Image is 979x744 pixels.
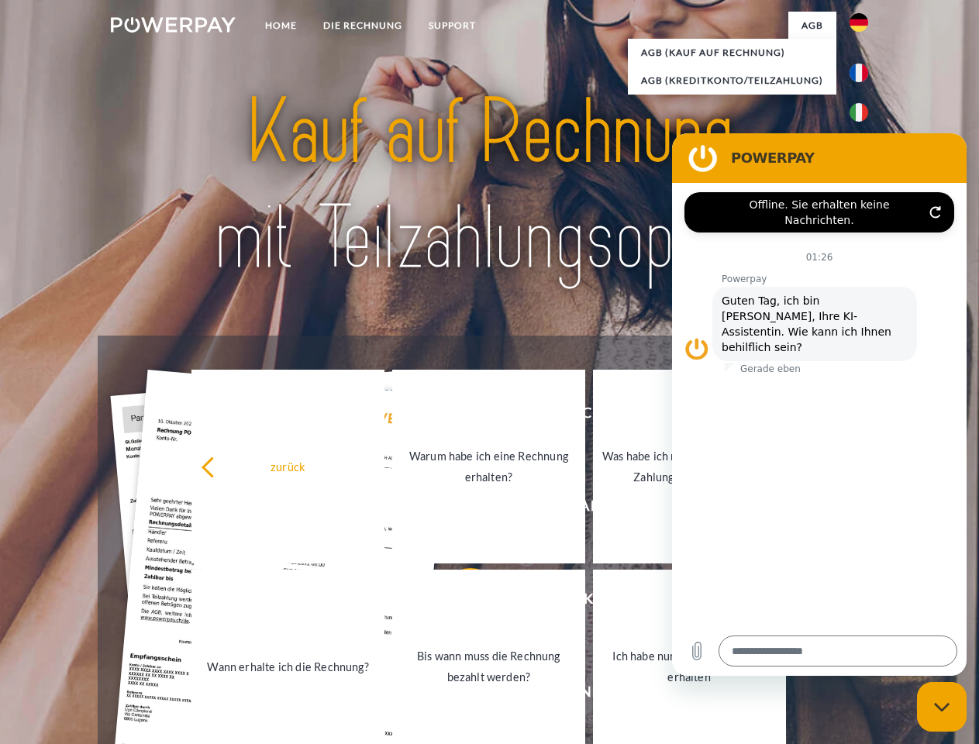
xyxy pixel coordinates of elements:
[602,446,777,487] div: Was habe ich noch offen, ist meine Zahlung eingegangen?
[917,682,967,732] iframe: Schaltfläche zum Öffnen des Messaging-Fensters; Konversation läuft
[628,67,836,95] a: AGB (Kreditkonto/Teilzahlung)
[111,17,236,33] img: logo-powerpay-white.svg
[201,656,375,677] div: Wann erhalte ich die Rechnung?
[310,12,415,40] a: DIE RECHNUNG
[593,370,786,563] a: Was habe ich noch offen, ist meine Zahlung eingegangen?
[850,103,868,122] img: it
[402,646,576,687] div: Bis wann muss die Rechnung bezahlt werden?
[788,12,836,40] a: agb
[402,446,576,487] div: Warum habe ich eine Rechnung erhalten?
[850,13,868,32] img: de
[415,12,489,40] a: SUPPORT
[201,456,375,477] div: zurück
[148,74,831,297] img: title-powerpay_de.svg
[850,64,868,82] img: fr
[672,133,967,676] iframe: Messaging-Fenster
[602,646,777,687] div: Ich habe nur eine Teillieferung erhalten
[252,12,310,40] a: Home
[628,39,836,67] a: AGB (Kauf auf Rechnung)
